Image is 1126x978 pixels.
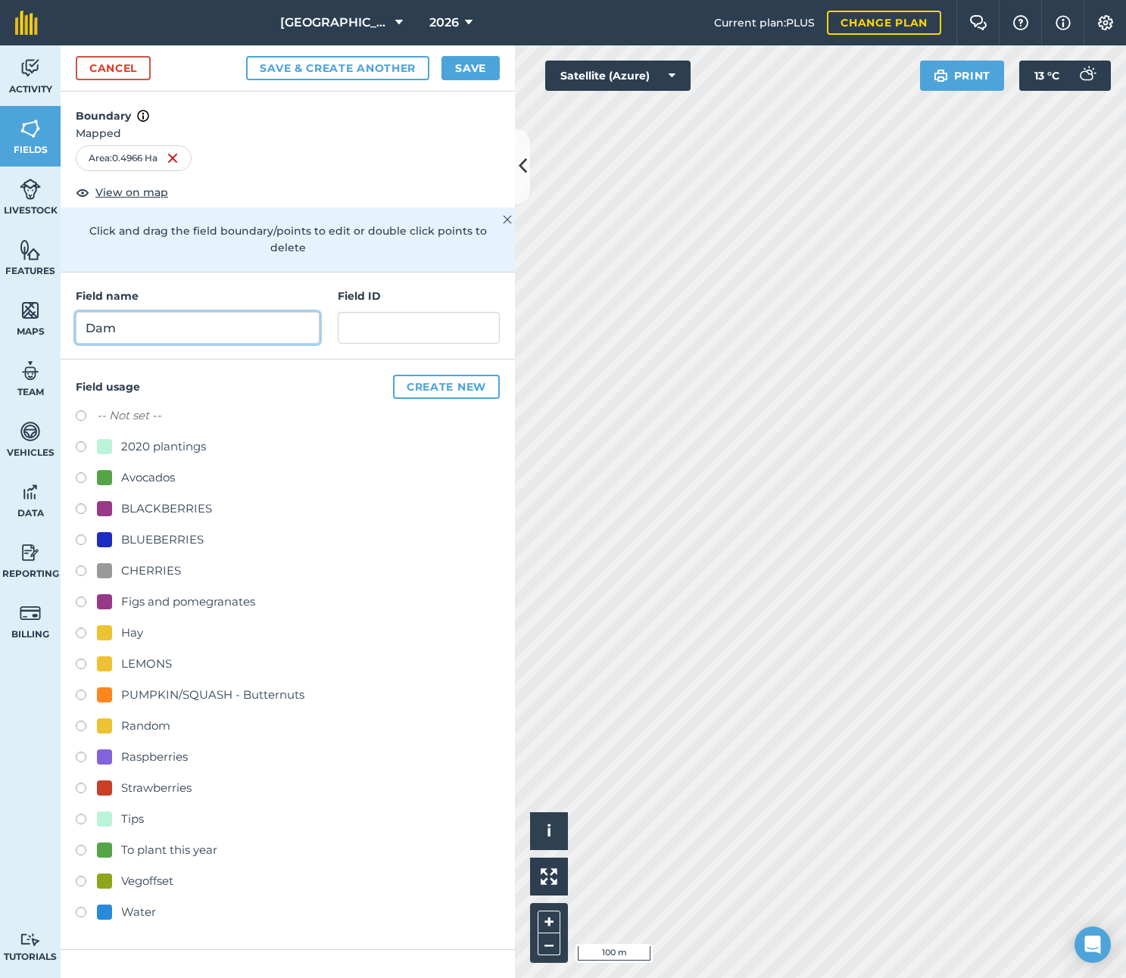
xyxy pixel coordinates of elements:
[547,821,551,840] span: i
[76,183,168,201] button: View on map
[1012,15,1030,30] img: A question mark icon
[1071,61,1102,91] img: svg+xml;base64,PD94bWwgdmVyc2lvbj0iMS4wIiBlbmNvZGluZz0idXRmLTgiPz4KPCEtLSBHZW5lcmF0b3I6IEFkb2JlIE...
[1075,927,1111,963] div: Open Intercom Messenger
[76,223,500,257] p: Click and drag the field boundary/points to edit or double click points to delete
[20,117,41,140] img: svg+xml;base64,PHN2ZyB4bWxucz0iaHR0cDovL3d3dy53My5vcmcvMjAwMC9zdmciIHdpZHRoPSI1NiIgaGVpZ2h0PSI2MC...
[20,57,41,79] img: svg+xml;base64,PD94bWwgdmVyc2lvbj0iMS4wIiBlbmNvZGluZz0idXRmLTgiPz4KPCEtLSBHZW5lcmF0b3I6IEFkb2JlIE...
[121,686,304,704] div: PUMPKIN/SQUASH - Butternuts
[441,56,500,80] button: Save
[393,375,500,399] button: Create new
[246,56,429,80] button: Save & Create Another
[121,531,204,549] div: BLUEBERRIES
[1034,61,1059,91] span: 13 ° C
[121,438,206,456] div: 2020 plantings
[969,15,987,30] img: Two speech bubbles overlapping with the left bubble in the forefront
[1019,61,1111,91] button: 13 °C
[503,210,512,229] img: svg+xml;base64,PHN2ZyB4bWxucz0iaHR0cDovL3d3dy53My5vcmcvMjAwMC9zdmciIHdpZHRoPSIyMiIgaGVpZ2h0PSIzMC...
[121,872,173,890] div: Vegoffset
[20,541,41,564] img: svg+xml;base64,PD94bWwgdmVyc2lvbj0iMS4wIiBlbmNvZGluZz0idXRmLTgiPz4KPCEtLSBHZW5lcmF0b3I6IEFkb2JlIE...
[20,360,41,382] img: svg+xml;base64,PD94bWwgdmVyc2lvbj0iMS4wIiBlbmNvZGluZz0idXRmLTgiPz4KPCEtLSBHZW5lcmF0b3I6IEFkb2JlIE...
[76,56,151,80] a: Cancel
[76,375,500,399] h4: Field usage
[121,624,143,642] div: Hay
[137,107,149,125] img: svg+xml;base64,PHN2ZyB4bWxucz0iaHR0cDovL3d3dy53My5vcmcvMjAwMC9zdmciIHdpZHRoPSIxNyIgaGVpZ2h0PSIxNy...
[76,183,89,201] img: svg+xml;base64,PHN2ZyB4bWxucz0iaHR0cDovL3d3dy53My5vcmcvMjAwMC9zdmciIHdpZHRoPSIxOCIgaGVpZ2h0PSIyNC...
[338,288,500,304] h4: Field ID
[20,481,41,503] img: svg+xml;base64,PD94bWwgdmVyc2lvbj0iMS4wIiBlbmNvZGluZz0idXRmLTgiPz4KPCEtLSBHZW5lcmF0b3I6IEFkb2JlIE...
[714,14,815,31] span: Current plan : PLUS
[538,933,560,955] button: –
[61,125,515,142] span: Mapped
[827,11,941,35] a: Change plan
[76,288,320,304] h4: Field name
[121,748,188,766] div: Raspberries
[20,299,41,322] img: svg+xml;base64,PHN2ZyB4bWxucz0iaHR0cDovL3d3dy53My5vcmcvMjAwMC9zdmciIHdpZHRoPSI1NiIgaGVpZ2h0PSI2MC...
[95,184,168,201] span: View on map
[20,238,41,261] img: svg+xml;base64,PHN2ZyB4bWxucz0iaHR0cDovL3d3dy53My5vcmcvMjAwMC9zdmciIHdpZHRoPSI1NiIgaGVpZ2h0PSI2MC...
[530,812,568,850] button: i
[97,406,161,425] label: -- Not set --
[20,420,41,443] img: svg+xml;base64,PD94bWwgdmVyc2lvbj0iMS4wIiBlbmNvZGluZz0idXRmLTgiPz4KPCEtLSBHZW5lcmF0b3I6IEFkb2JlIE...
[121,779,192,797] div: Strawberries
[538,911,560,933] button: +
[545,61,691,91] button: Satellite (Azure)
[20,602,41,624] img: svg+xml;base64,PD94bWwgdmVyc2lvbj0iMS4wIiBlbmNvZGluZz0idXRmLTgiPz4KPCEtLSBHZW5lcmF0b3I6IEFkb2JlIE...
[541,868,557,885] img: Four arrows, one pointing top left, one top right, one bottom right and the last bottom left
[76,145,192,171] div: Area : 0.4966 Ha
[121,903,156,921] div: Water
[15,11,38,35] img: fieldmargin Logo
[121,841,217,859] div: To plant this year
[429,14,459,32] span: 2026
[121,469,175,487] div: Avocados
[20,178,41,201] img: svg+xml;base64,PD94bWwgdmVyc2lvbj0iMS4wIiBlbmNvZGluZz0idXRmLTgiPz4KPCEtLSBHZW5lcmF0b3I6IEFkb2JlIE...
[121,810,144,828] div: Tips
[280,14,389,32] span: [GEOGRAPHIC_DATA]
[61,92,515,125] h4: Boundary
[121,593,255,611] div: Figs and pomegranates
[167,149,179,167] img: svg+xml;base64,PHN2ZyB4bWxucz0iaHR0cDovL3d3dy53My5vcmcvMjAwMC9zdmciIHdpZHRoPSIxNiIgaGVpZ2h0PSIyNC...
[121,500,212,518] div: BLACKBERRIES
[920,61,1005,91] button: Print
[934,67,948,85] img: svg+xml;base64,PHN2ZyB4bWxucz0iaHR0cDovL3d3dy53My5vcmcvMjAwMC9zdmciIHdpZHRoPSIxOSIgaGVpZ2h0PSIyNC...
[121,562,181,580] div: CHERRIES
[121,655,172,673] div: LEMONS
[20,933,41,947] img: svg+xml;base64,PD94bWwgdmVyc2lvbj0iMS4wIiBlbmNvZGluZz0idXRmLTgiPz4KPCEtLSBHZW5lcmF0b3I6IEFkb2JlIE...
[1096,15,1115,30] img: A cog icon
[121,717,170,735] div: Random
[1056,14,1071,32] img: svg+xml;base64,PHN2ZyB4bWxucz0iaHR0cDovL3d3dy53My5vcmcvMjAwMC9zdmciIHdpZHRoPSIxNyIgaGVpZ2h0PSIxNy...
